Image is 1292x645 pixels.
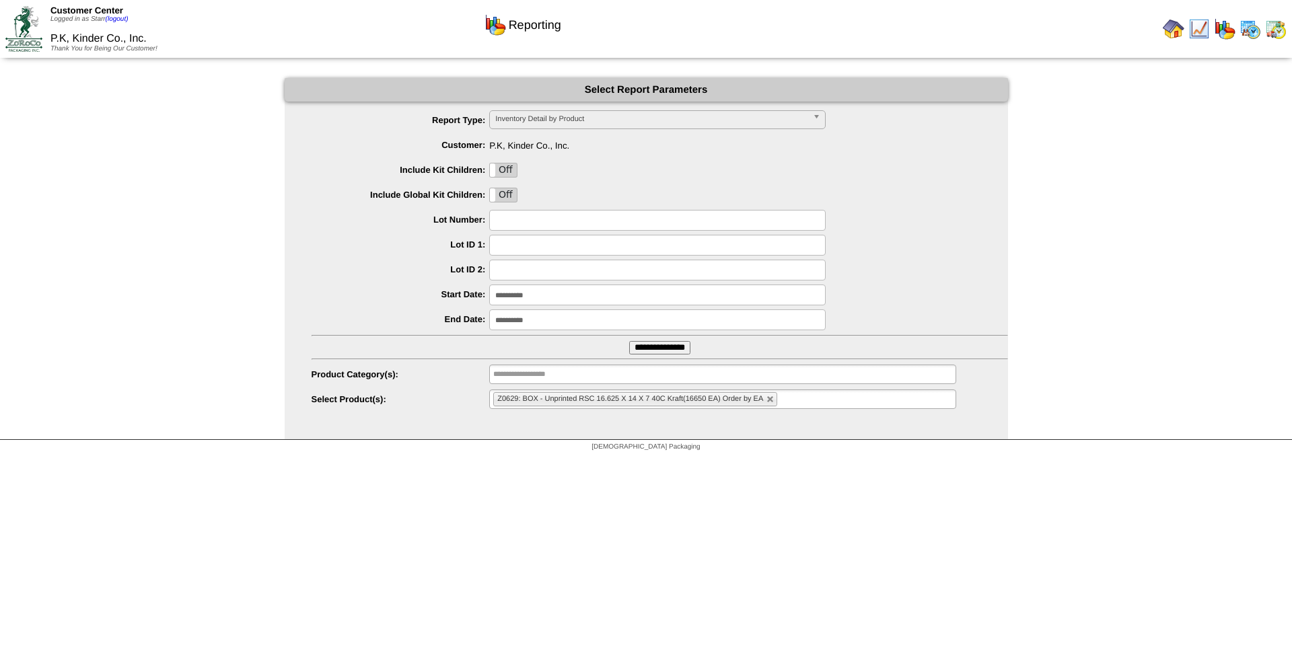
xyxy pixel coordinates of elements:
span: Z0629: BOX - Unprinted RSC 16.625 X 14 X 7 40C Kraft(16650 EA) Order by EA [497,395,763,403]
label: Product Category(s): [312,369,490,379]
label: Include Global Kit Children: [312,190,490,200]
img: graph.gif [1214,18,1235,40]
a: (logout) [106,15,129,23]
img: graph.gif [485,14,506,36]
span: P.K, Kinder Co., Inc. [312,135,1008,151]
label: Lot Number: [312,215,490,225]
label: End Date: [312,314,490,324]
span: Customer Center [50,5,123,15]
label: Report Type: [312,115,490,125]
label: Select Product(s): [312,394,490,404]
label: Start Date: [312,289,490,299]
span: Thank You for Being Our Customer! [50,45,157,52]
label: Off [490,188,517,202]
label: Include Kit Children: [312,165,490,175]
img: calendarprod.gif [1240,18,1261,40]
span: Reporting [509,18,561,32]
span: P.K, Kinder Co., Inc. [50,33,147,44]
img: ZoRoCo_Logo(Green%26Foil)%20jpg.webp [5,6,42,51]
img: line_graph.gif [1188,18,1210,40]
label: Customer: [312,140,490,150]
img: home.gif [1163,18,1184,40]
label: Off [490,163,517,177]
div: Select Report Parameters [285,78,1008,102]
img: calendarinout.gif [1265,18,1287,40]
div: OnOff [489,163,517,178]
label: Lot ID 2: [312,264,490,274]
span: [DEMOGRAPHIC_DATA] Packaging [591,443,700,451]
span: Inventory Detail by Product [495,111,808,127]
span: Logged in as Starr [50,15,129,23]
label: Lot ID 1: [312,239,490,250]
div: OnOff [489,188,517,202]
